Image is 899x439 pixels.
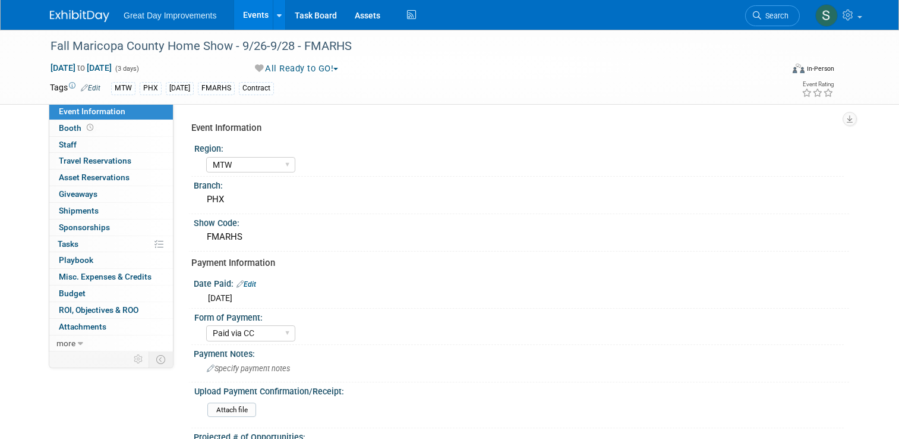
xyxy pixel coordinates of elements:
[59,222,110,232] span: Sponsorships
[194,309,844,324] div: Form of Payment:
[251,62,343,75] button: All Ready to GO!
[49,236,173,252] a: Tasks
[194,345,849,360] div: Payment Notes:
[59,272,152,281] span: Misc. Expenses & Credits
[49,186,173,202] a: Giveaways
[56,338,75,348] span: more
[203,228,840,246] div: FMARHS
[194,140,844,155] div: Region:
[194,177,849,192] div: Branch:
[49,219,173,236] a: Sponsorships
[59,123,96,133] span: Booth
[239,82,274,95] div: Contract
[194,382,844,397] div: Upload Payment Confirmation/Receipt:
[49,137,173,153] a: Staff
[191,122,840,134] div: Event Information
[166,82,194,95] div: [DATE]
[50,62,112,73] span: [DATE] [DATE]
[815,4,838,27] img: Sha'Nautica Sales
[718,62,834,80] div: Event Format
[59,156,131,165] span: Travel Reservations
[111,82,135,95] div: MTW
[46,36,768,57] div: Fall Maricopa County Home Show - 9/26-9/28 - FMARHS
[59,206,99,215] span: Shipments
[50,10,109,22] img: ExhibitDay
[191,257,840,269] div: Payment Information
[75,63,87,73] span: to
[745,5,800,26] a: Search
[124,11,216,20] span: Great Day Improvements
[59,140,77,149] span: Staff
[59,289,86,298] span: Budget
[236,280,256,289] a: Edit
[208,293,232,303] span: [DATE]
[793,64,805,73] img: Format-Inperson.png
[59,255,93,265] span: Playbook
[59,322,106,331] span: Attachments
[802,81,834,87] div: Event Rating
[49,286,173,302] a: Budget
[49,203,173,219] a: Shipments
[49,302,173,318] a: ROI, Objectives & ROO
[59,189,97,199] span: Giveaways
[49,170,173,186] a: Asset Reservations
[140,82,162,95] div: PHX
[194,275,849,290] div: Date Paid:
[207,364,290,373] span: Specify payment notes
[49,153,173,169] a: Travel Reservations
[198,82,235,95] div: FMARHS
[81,84,100,92] a: Edit
[49,319,173,335] a: Attachments
[203,190,840,209] div: PHX
[84,123,96,132] span: Booth not reserved yet
[761,11,788,20] span: Search
[806,64,834,73] div: In-Person
[59,305,138,315] span: ROI, Objectives & ROO
[114,65,139,73] span: (3 days)
[50,81,100,95] td: Tags
[49,335,173,352] a: more
[194,214,849,229] div: Show Code:
[58,239,78,249] span: Tasks
[149,352,174,367] td: Toggle Event Tabs
[49,252,173,268] a: Playbook
[59,173,130,182] span: Asset Reservations
[128,352,149,367] td: Personalize Event Tab Strip
[49,104,173,120] a: Event Information
[59,106,125,116] span: Event Information
[49,120,173,136] a: Booth
[49,269,173,285] a: Misc. Expenses & Credits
